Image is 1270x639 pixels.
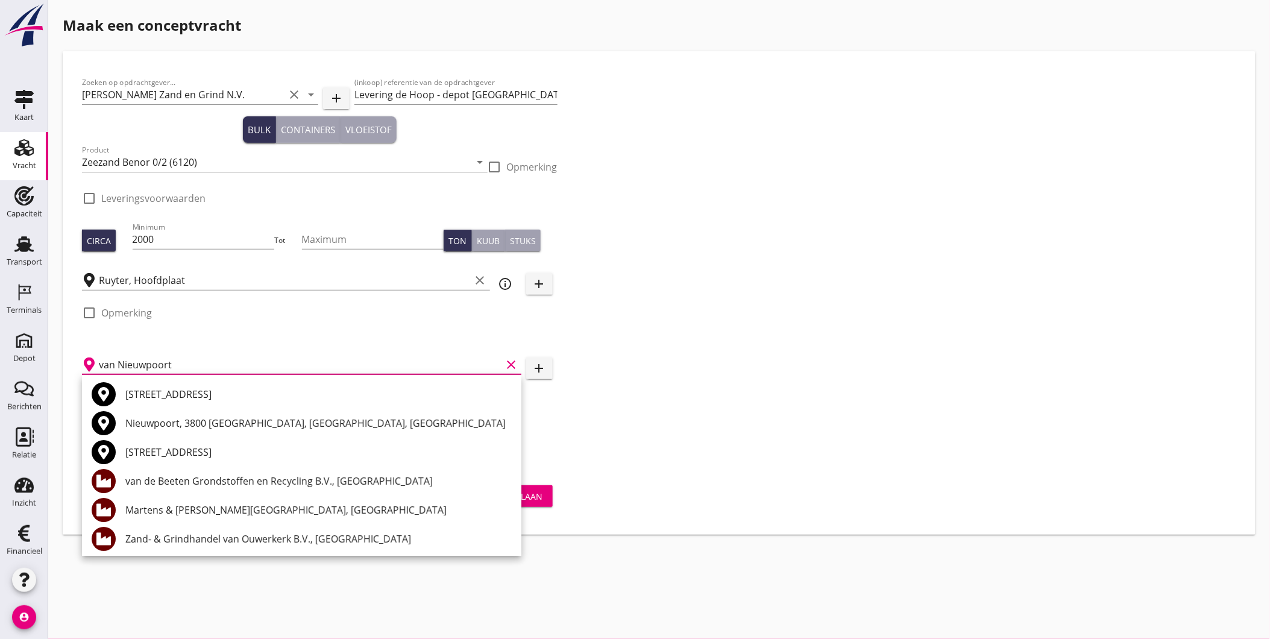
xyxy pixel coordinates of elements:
[13,162,36,169] div: Vracht
[473,155,488,169] i: arrow_drop_down
[7,258,42,266] div: Transport
[82,85,284,104] input: Zoeken op opdrachtgever...
[12,451,36,459] div: Relatie
[99,271,471,290] input: Laadplaats
[345,123,392,137] div: Vloeistof
[532,361,547,376] i: add
[63,14,1256,36] h1: Maak een conceptvracht
[505,230,541,251] button: Stuks
[276,116,341,143] button: Containers
[125,532,512,546] div: Zand- & Grindhandel van Ouwerkerk B.V., [GEOGRAPHIC_DATA]
[473,273,488,288] i: clear
[99,355,502,374] input: Losplaats
[125,416,512,430] div: Nieuwpoort, 3800 [GEOGRAPHIC_DATA], [GEOGRAPHIC_DATA], [GEOGRAPHIC_DATA]
[507,161,558,173] label: Opmerking
[532,277,547,291] i: add
[444,230,472,251] button: Ton
[7,547,42,555] div: Financieel
[87,235,111,247] div: Circa
[7,306,42,314] div: Terminals
[354,85,557,104] input: (inkoop) referentie van de opdrachtgever
[281,123,335,137] div: Containers
[274,235,302,246] div: Tot
[2,3,46,48] img: logo-small.a267ee39.svg
[13,354,36,362] div: Depot
[125,445,512,459] div: [STREET_ADDRESS]
[101,307,152,319] label: Opmerking
[82,153,471,172] input: Product
[125,474,512,488] div: van de Beeten Grondstoffen en Recycling B.V., [GEOGRAPHIC_DATA]
[505,357,519,372] i: clear
[510,235,536,247] div: Stuks
[14,113,34,121] div: Kaart
[7,210,42,218] div: Capaciteit
[12,605,36,629] i: account_circle
[498,277,513,291] i: info_outline
[472,230,505,251] button: Kuub
[448,235,467,247] div: Ton
[12,499,36,507] div: Inzicht
[125,503,512,517] div: Martens & [PERSON_NAME][GEOGRAPHIC_DATA], [GEOGRAPHIC_DATA]
[101,192,206,204] label: Leveringsvoorwaarden
[302,230,444,249] input: Maximum
[341,116,397,143] button: Vloeistof
[133,230,275,249] input: Minimum
[329,91,344,105] i: add
[243,116,276,143] button: Bulk
[304,87,318,102] i: arrow_drop_down
[125,387,512,401] div: [STREET_ADDRESS]
[7,403,42,411] div: Berichten
[287,87,301,102] i: clear
[82,230,116,251] button: Circa
[477,235,500,247] div: Kuub
[248,123,271,137] div: Bulk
